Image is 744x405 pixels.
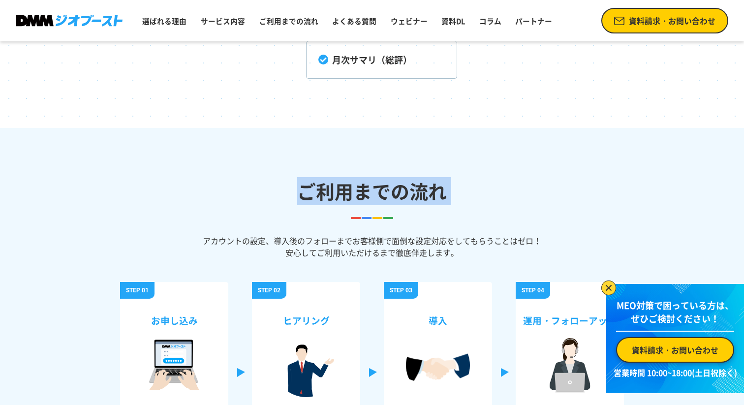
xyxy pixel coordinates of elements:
a: サービス内容 [197,12,249,31]
a: よくある質問 [328,12,380,31]
p: 営業時間 10:00~18:00(土日祝除く) [612,367,738,378]
a: 資料DL [437,12,469,31]
h3: お申し込み [126,302,222,333]
a: ウェビナー [387,12,432,31]
a: コラム [475,12,505,31]
p: アカウントの設定、導入後のフォローまでお客様側で面倒な設定対応をしてもらうことはゼロ！ 安心してご利用いただけるまで徹底伴走します。 [130,235,614,258]
span: 資料請求・お問い合わせ [632,344,718,356]
p: MEO対策で困っている方は、 ぜひご検討ください！ [616,299,734,332]
a: ご利用までの流れ [255,12,322,31]
span: 資料請求・お問い合わせ [629,15,715,27]
img: DMMジオブースト [16,15,123,26]
h3: ヒアリング [258,302,354,333]
li: 月次サマリ（総評） [306,41,457,79]
h3: 導入 [390,302,486,333]
a: パートナー [511,12,556,31]
a: 資料請求・お問い合わせ [601,8,728,33]
h3: 運用・フォローアップ [522,302,618,333]
a: 選ばれる理由 [138,12,190,31]
a: 資料請求・お問い合わせ [616,337,734,363]
img: バナーを閉じる [601,280,616,295]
